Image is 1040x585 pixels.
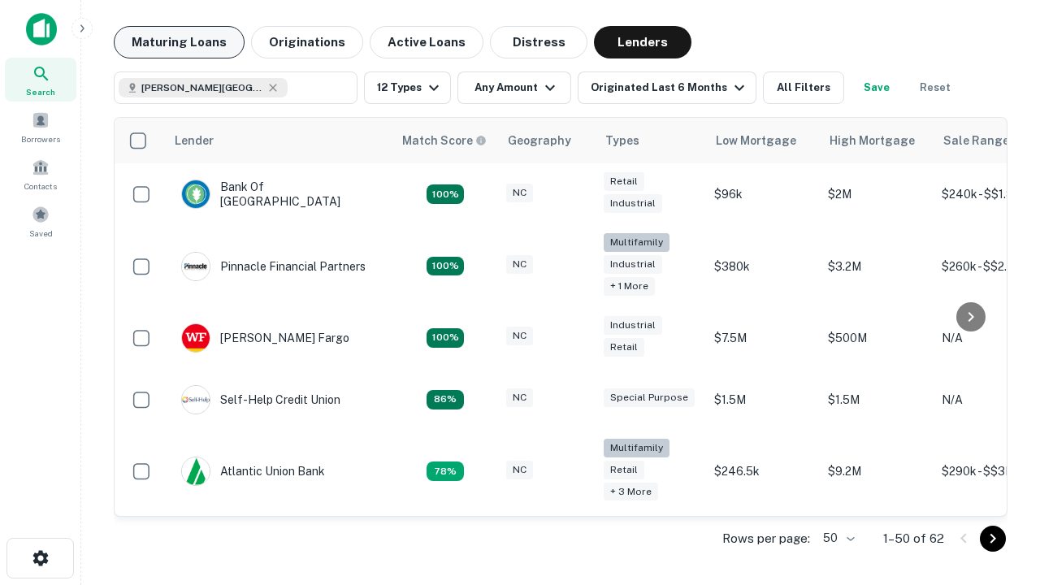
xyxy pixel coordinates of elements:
[181,385,340,414] div: Self-help Credit Union
[427,257,464,276] div: Matching Properties: 23, hasApolloMatch: undefined
[722,529,810,548] p: Rows per page:
[498,118,596,163] th: Geography
[820,369,934,431] td: $1.5M
[506,327,533,345] div: NC
[506,255,533,274] div: NC
[604,233,669,252] div: Multifamily
[851,71,903,104] button: Save your search to get updates of matches that match your search criteria.
[605,131,639,150] div: Types
[251,26,363,58] button: Originations
[820,307,934,369] td: $500M
[604,255,662,274] div: Industrial
[181,252,366,281] div: Pinnacle Financial Partners
[141,80,263,95] span: [PERSON_NAME][GEOGRAPHIC_DATA], [GEOGRAPHIC_DATA]
[182,457,210,485] img: picture
[26,13,57,45] img: capitalize-icon.png
[508,131,571,150] div: Geography
[5,58,76,102] a: Search
[604,172,644,191] div: Retail
[604,388,695,407] div: Special Purpose
[427,390,464,409] div: Matching Properties: 11, hasApolloMatch: undefined
[402,132,483,149] h6: Match Score
[26,85,55,98] span: Search
[175,131,214,150] div: Lender
[370,26,483,58] button: Active Loans
[165,118,392,163] th: Lender
[5,152,76,196] a: Contacts
[29,227,53,240] span: Saved
[182,386,210,414] img: picture
[594,26,691,58] button: Lenders
[959,455,1040,533] iframe: Chat Widget
[604,439,669,457] div: Multifamily
[578,71,756,104] button: Originated Last 6 Months
[763,71,844,104] button: All Filters
[596,118,706,163] th: Types
[604,338,644,357] div: Retail
[817,526,857,550] div: 50
[402,132,487,149] div: Capitalize uses an advanced AI algorithm to match your search with the best lender. The match sco...
[883,529,944,548] p: 1–50 of 62
[181,457,325,486] div: Atlantic Union Bank
[830,131,915,150] div: High Mortgage
[706,225,820,307] td: $380k
[980,526,1006,552] button: Go to next page
[820,163,934,225] td: $2M
[820,431,934,513] td: $9.2M
[820,118,934,163] th: High Mortgage
[706,307,820,369] td: $7.5M
[182,180,210,208] img: picture
[506,388,533,407] div: NC
[591,78,749,97] div: Originated Last 6 Months
[604,277,655,296] div: + 1 more
[506,461,533,479] div: NC
[604,483,658,501] div: + 3 more
[716,131,796,150] div: Low Mortgage
[182,253,210,280] img: picture
[706,118,820,163] th: Low Mortgage
[114,26,245,58] button: Maturing Loans
[604,316,662,335] div: Industrial
[392,118,498,163] th: Capitalize uses an advanced AI algorithm to match your search with the best lender. The match sco...
[943,131,1009,150] div: Sale Range
[604,194,662,213] div: Industrial
[706,369,820,431] td: $1.5M
[24,180,57,193] span: Contacts
[5,199,76,243] a: Saved
[490,26,587,58] button: Distress
[820,225,934,307] td: $3.2M
[181,323,349,353] div: [PERSON_NAME] Fargo
[21,132,60,145] span: Borrowers
[427,461,464,481] div: Matching Properties: 10, hasApolloMatch: undefined
[506,184,533,202] div: NC
[181,180,376,209] div: Bank Of [GEOGRAPHIC_DATA]
[5,105,76,149] a: Borrowers
[604,461,644,479] div: Retail
[457,71,571,104] button: Any Amount
[427,184,464,204] div: Matching Properties: 14, hasApolloMatch: undefined
[427,328,464,348] div: Matching Properties: 14, hasApolloMatch: undefined
[909,71,961,104] button: Reset
[706,431,820,513] td: $246.5k
[364,71,451,104] button: 12 Types
[706,163,820,225] td: $96k
[182,324,210,352] img: picture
